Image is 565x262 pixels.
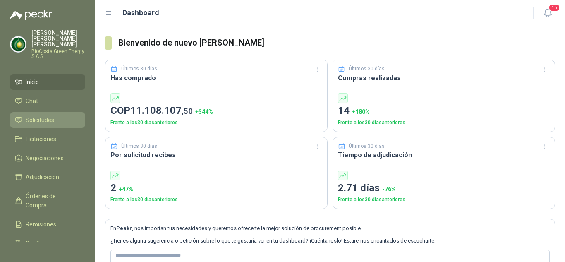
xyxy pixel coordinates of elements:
p: Frente a los 30 días anteriores [110,119,322,127]
h3: Tiempo de adjudicación [338,150,550,160]
h3: Por solicitud recibes [110,150,322,160]
a: Negociaciones [10,150,85,166]
h3: Compras realizadas [338,73,550,83]
a: Órdenes de Compra [10,188,85,213]
p: Frente a los 30 días anteriores [338,119,550,127]
a: Remisiones [10,216,85,232]
p: ¿Tienes alguna sugerencia o petición sobre lo que te gustaría ver en tu dashboard? ¡Cuéntanoslo! ... [110,237,550,245]
a: Solicitudes [10,112,85,128]
span: Chat [26,96,38,106]
span: + 180 % [352,108,370,115]
span: Inicio [26,77,39,87]
p: BioCosta Green Energy S.A.S [31,49,85,59]
span: Licitaciones [26,135,56,144]
span: Adjudicación [26,173,59,182]
p: Frente a los 30 días anteriores [110,196,322,204]
h3: Bienvenido de nuevo [PERSON_NAME] [118,36,555,49]
p: COP [110,103,322,119]
span: Remisiones [26,220,56,229]
p: 2 [110,180,322,196]
p: Últimos 30 días [349,142,385,150]
img: Logo peakr [10,10,52,20]
p: 14 [338,103,550,119]
span: Solicitudes [26,115,54,125]
span: Configuración [26,239,62,248]
h3: Has comprado [110,73,322,83]
span: + 344 % [195,108,213,115]
span: 16 [548,4,560,12]
p: Últimos 30 días [121,65,157,73]
a: Adjudicación [10,169,85,185]
span: Órdenes de Compra [26,192,77,210]
span: -76 % [382,186,396,192]
h1: Dashboard [122,7,159,19]
p: Últimos 30 días [349,65,385,73]
a: Licitaciones [10,131,85,147]
img: Company Logo [10,36,26,52]
p: Últimos 30 días [121,142,157,150]
span: ,50 [182,106,193,116]
p: 2.71 días [338,180,550,196]
p: Frente a los 30 días anteriores [338,196,550,204]
span: Negociaciones [26,154,64,163]
b: Peakr [116,225,132,231]
span: 11.108.107 [130,105,193,116]
p: [PERSON_NAME] [PERSON_NAME] [PERSON_NAME] [31,30,85,47]
span: + 47 % [119,186,133,192]
a: Chat [10,93,85,109]
p: En , nos importan tus necesidades y queremos ofrecerte la mejor solución de procurement posible. [110,224,550,233]
button: 16 [540,6,555,21]
a: Inicio [10,74,85,90]
a: Configuración [10,236,85,251]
